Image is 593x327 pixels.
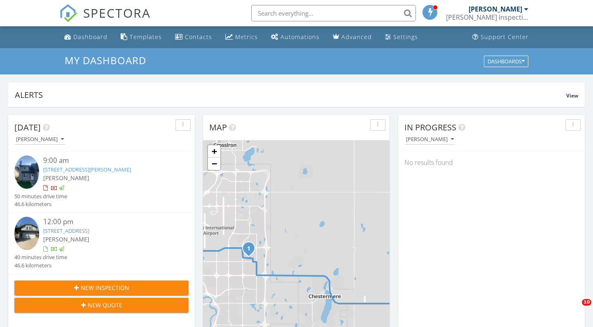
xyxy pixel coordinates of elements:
[83,4,151,21] span: SPECTORA
[185,33,212,41] div: Contacts
[247,246,250,252] i: 1
[341,33,372,41] div: Advanced
[14,155,189,208] a: 9:00 am [STREET_ADDRESS][PERSON_NAME] [PERSON_NAME] 50 minutes drive time 46.6 kilometers
[172,30,215,45] a: Contacts
[404,134,455,145] button: [PERSON_NAME]
[398,151,585,174] div: No results found
[280,33,320,41] div: Automations
[446,13,528,21] div: Samson Inspections
[59,4,77,22] img: The Best Home Inspection Software - Spectora
[130,33,162,41] div: Templates
[65,53,146,67] span: My Dashboard
[251,5,416,21] input: Search everything...
[235,33,258,41] div: Metrics
[393,33,418,41] div: Settings
[329,30,375,45] a: Advanced
[566,92,578,99] span: View
[15,89,566,100] div: Alerts
[565,299,585,319] iframe: Intercom live chat
[14,217,39,250] img: 9349678%2Fcover_photos%2FzMOgAsCd2LpjyFGYbd0Q%2Fsmall.9349678-1756315322902
[14,155,39,189] img: 9349685%2Fcover_photos%2FjtbrnSEP8SY12vbXEQGQ%2Fsmall.9349685-1756306538270
[14,192,67,200] div: 50 minutes drive time
[43,166,131,173] a: [STREET_ADDRESS][PERSON_NAME]
[43,235,89,243] span: [PERSON_NAME]
[43,174,89,182] span: [PERSON_NAME]
[268,30,323,45] a: Automations (Basic)
[14,122,41,133] span: [DATE]
[81,283,129,292] span: New Inspection
[481,33,529,41] div: Support Center
[249,248,254,253] div: 205 Templehill Dr NE, Calgary, AB T1Y 4R5
[73,33,107,41] div: Dashboard
[59,11,151,28] a: SPECTORA
[208,145,220,158] a: Zoom in
[43,217,174,227] div: 12:00 pm
[117,30,165,45] a: Templates
[209,122,227,133] span: Map
[404,122,456,133] span: In Progress
[382,30,421,45] a: Settings
[43,155,174,166] div: 9:00 am
[14,253,67,261] div: 40 minutes drive time
[14,134,65,145] button: [PERSON_NAME]
[222,30,261,45] a: Metrics
[469,5,522,13] div: [PERSON_NAME]
[14,262,67,269] div: 46.6 kilometers
[16,137,64,142] div: [PERSON_NAME]
[43,227,89,234] a: [STREET_ADDRESS]
[61,30,111,45] a: Dashboard
[208,158,220,170] a: Zoom out
[469,30,532,45] a: Support Center
[14,200,67,208] div: 46.6 kilometers
[14,217,189,269] a: 12:00 pm [STREET_ADDRESS] [PERSON_NAME] 40 minutes drive time 46.6 kilometers
[406,137,454,142] div: [PERSON_NAME]
[88,301,122,309] span: New Quote
[488,58,525,64] div: Dashboards
[484,56,528,67] button: Dashboards
[14,298,189,313] button: New Quote
[14,281,189,295] button: New Inspection
[582,299,591,306] span: 10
